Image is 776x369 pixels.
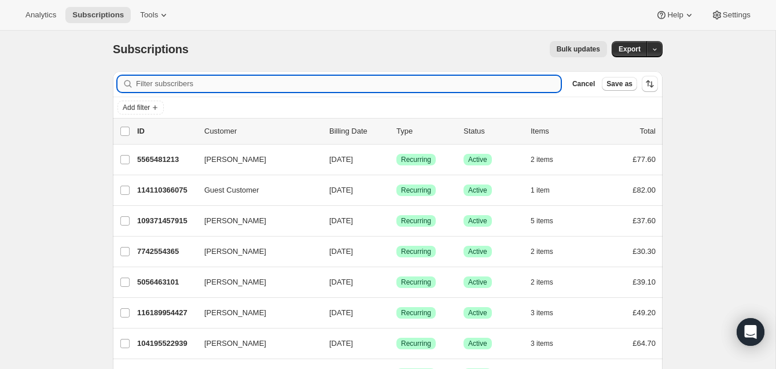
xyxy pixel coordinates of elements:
[329,308,353,317] span: [DATE]
[25,10,56,20] span: Analytics
[137,182,656,198] div: 114110366075Guest Customer[DATE]SuccessRecurringSuccessActive1 item£82.00
[640,126,656,137] p: Total
[550,41,607,57] button: Bulk updates
[329,155,353,164] span: [DATE]
[401,155,431,164] span: Recurring
[401,216,431,226] span: Recurring
[133,7,176,23] button: Tools
[204,246,266,257] span: [PERSON_NAME]
[329,186,353,194] span: [DATE]
[568,77,600,91] button: Cancel
[632,155,656,164] span: £77.60
[723,10,751,20] span: Settings
[137,152,656,168] div: 5565481213[PERSON_NAME][DATE]SuccessRecurringSuccessActive2 items£77.60
[612,41,648,57] button: Export
[137,338,195,349] p: 104195522939
[572,79,595,88] span: Cancel
[531,308,553,318] span: 3 items
[619,45,641,54] span: Export
[531,126,589,137] div: Items
[632,278,656,286] span: £39.10
[137,307,195,319] p: 116189954427
[468,278,487,287] span: Active
[531,335,566,352] button: 3 items
[531,247,553,256] span: 2 items
[137,126,656,137] div: IDCustomerBilling DateTypeStatusItemsTotal
[19,7,63,23] button: Analytics
[137,243,656,260] div: 7742554365[PERSON_NAME][DATE]SuccessRecurringSuccessActive2 items£30.30
[197,304,313,322] button: [PERSON_NAME]
[531,305,566,321] button: 3 items
[396,126,454,137] div: Type
[531,213,566,229] button: 5 items
[197,242,313,261] button: [PERSON_NAME]
[204,154,266,165] span: [PERSON_NAME]
[137,246,195,257] p: 7742554365
[65,7,131,23] button: Subscriptions
[557,45,600,54] span: Bulk updates
[531,278,553,287] span: 2 items
[137,184,195,196] p: 114110366075
[329,339,353,348] span: [DATE]
[140,10,158,20] span: Tools
[531,339,553,348] span: 3 items
[531,155,553,164] span: 2 items
[204,184,259,196] span: Guest Customer
[401,186,431,195] span: Recurring
[197,181,313,200] button: Guest Customer
[632,186,656,194] span: £82.00
[137,335,656,352] div: 104195522939[PERSON_NAME][DATE]SuccessRecurringSuccessActive3 items£64.70
[468,155,487,164] span: Active
[113,43,189,56] span: Subscriptions
[123,103,150,112] span: Add filter
[468,339,487,348] span: Active
[632,339,656,348] span: £64.70
[329,278,353,286] span: [DATE]
[204,338,266,349] span: [PERSON_NAME]
[737,318,764,346] div: Open Intercom Messenger
[602,77,637,91] button: Save as
[197,273,313,291] button: [PERSON_NAME]
[468,186,487,195] span: Active
[137,276,195,288] p: 5056463101
[137,213,656,229] div: 109371457915[PERSON_NAME][DATE]SuccessRecurringSuccessActive5 items£37.60
[136,76,561,92] input: Filter subscribers
[137,154,195,165] p: 5565481213
[72,10,124,20] span: Subscriptions
[606,79,632,88] span: Save as
[204,307,266,319] span: [PERSON_NAME]
[204,126,320,137] p: Customer
[531,186,550,195] span: 1 item
[468,247,487,256] span: Active
[531,274,566,290] button: 2 items
[531,216,553,226] span: 5 items
[137,305,656,321] div: 116189954427[PERSON_NAME][DATE]SuccessRecurringSuccessActive3 items£49.20
[117,101,164,115] button: Add filter
[137,215,195,227] p: 109371457915
[468,216,487,226] span: Active
[468,308,487,318] span: Active
[632,216,656,225] span: £37.60
[329,126,387,137] p: Billing Date
[649,7,701,23] button: Help
[704,7,757,23] button: Settings
[197,334,313,353] button: [PERSON_NAME]
[204,276,266,288] span: [PERSON_NAME]
[401,308,431,318] span: Recurring
[197,150,313,169] button: [PERSON_NAME]
[401,247,431,256] span: Recurring
[401,278,431,287] span: Recurring
[632,308,656,317] span: £49.20
[401,339,431,348] span: Recurring
[464,126,521,137] p: Status
[667,10,683,20] span: Help
[531,152,566,168] button: 2 items
[329,216,353,225] span: [DATE]
[204,215,266,227] span: [PERSON_NAME]
[632,247,656,256] span: £30.30
[137,126,195,137] p: ID
[197,212,313,230] button: [PERSON_NAME]
[329,247,353,256] span: [DATE]
[137,274,656,290] div: 5056463101[PERSON_NAME][DATE]SuccessRecurringSuccessActive2 items£39.10
[531,182,562,198] button: 1 item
